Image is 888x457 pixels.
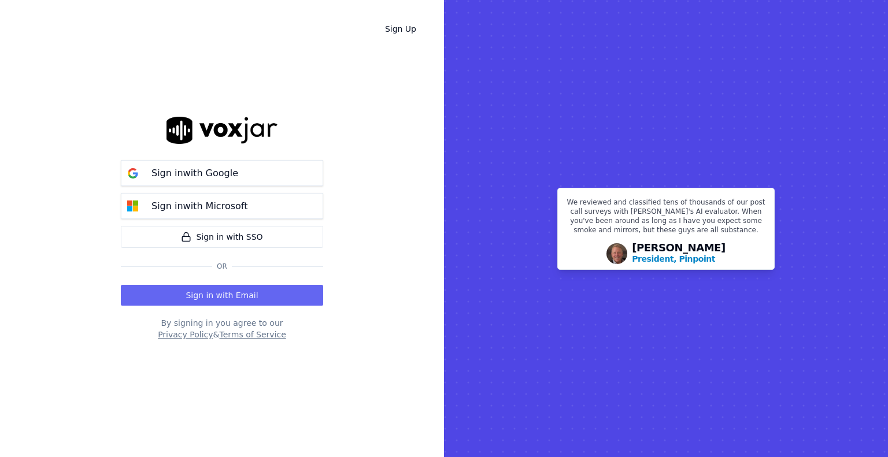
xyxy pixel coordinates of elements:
[166,117,277,144] img: logo
[632,253,715,265] p: President, Pinpoint
[565,198,767,239] p: We reviewed and classified tens of thousands of our post call surveys with [PERSON_NAME]'s AI eva...
[376,18,425,39] a: Sign Up
[219,329,286,340] button: Terms of Service
[121,162,145,185] img: google Sign in button
[121,285,323,306] button: Sign in with Email
[121,195,145,218] img: microsoft Sign in button
[158,329,213,340] button: Privacy Policy
[632,243,726,265] div: [PERSON_NAME]
[121,317,323,340] div: By signing in you agree to our &
[121,193,323,219] button: Sign inwith Microsoft
[212,262,232,271] span: Or
[606,243,627,264] img: Avatar
[121,160,323,186] button: Sign inwith Google
[151,166,238,180] p: Sign in with Google
[151,199,247,213] p: Sign in with Microsoft
[121,226,323,248] a: Sign in with SSO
